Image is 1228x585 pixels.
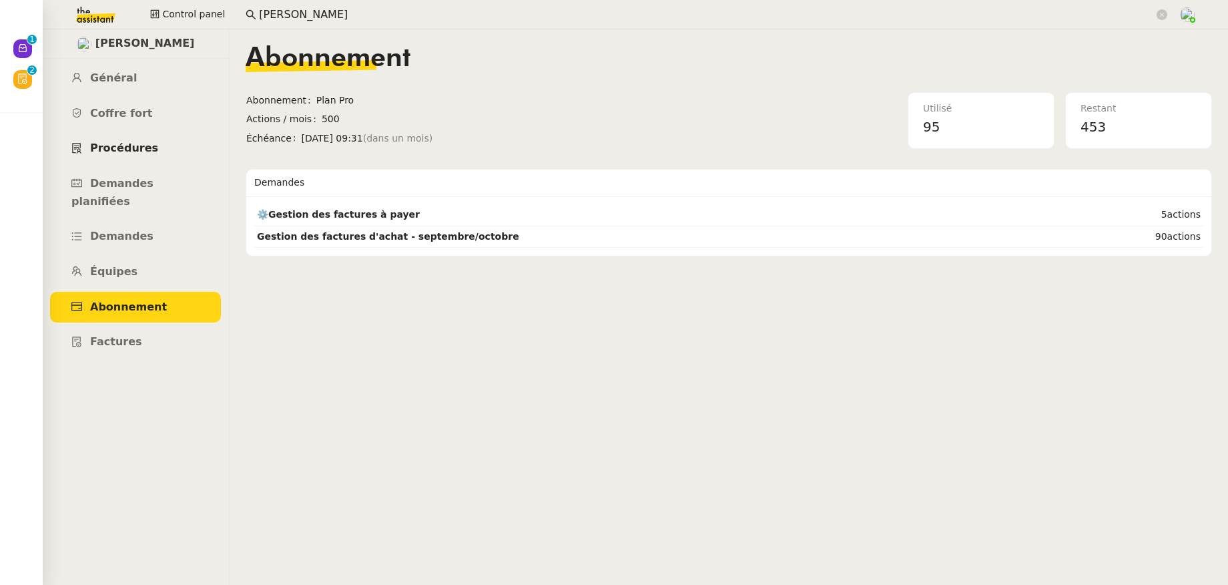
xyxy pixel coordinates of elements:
a: Équipes [50,256,221,288]
span: Coffre fort [90,107,153,120]
span: [DATE] 09:31 [302,131,587,146]
span: Général [90,71,137,84]
span: [PERSON_NAME] [95,35,195,53]
nz-badge-sup: 2 [27,65,37,75]
span: Abonnement [246,93,316,108]
span: 95 [923,119,940,135]
a: Abonnement [50,292,221,323]
span: Demandes [90,230,153,242]
td: 5 [1052,204,1203,226]
img: users%2FRqsVXU4fpmdzH7OZdqyP8LuLV9O2%2Favatar%2F0d6ec0de-1f9c-4f7b-9412-5ce95fe5afa7 [77,37,91,51]
span: actions [1167,209,1201,220]
span: Plan Pro [316,93,587,108]
a: Général [50,63,221,94]
a: Coffre fort [50,98,221,130]
span: Control panel [162,7,225,22]
strong: Gestion des factures d'achat - septembre/octobre [257,231,519,242]
input: Rechercher [259,6,1154,24]
a: Procédures [50,133,221,164]
span: Équipes [90,265,137,278]
strong: ⚙️Gestion des factures à payer [257,209,420,220]
span: Échéance [246,131,302,146]
span: Abonnement [246,45,410,72]
span: 453 [1081,119,1106,135]
span: Procédures [90,142,158,154]
span: 500 [322,112,587,127]
div: Utilisé [923,101,1039,116]
span: (dans un mois) [363,131,433,146]
div: Demandes [254,170,1203,196]
div: Restant [1081,101,1197,116]
span: Actions / mois [246,112,322,127]
button: Control panel [142,5,233,24]
span: Factures [90,335,142,348]
img: users%2FNTfmycKsCFdqp6LX6USf2FmuPJo2%2Favatar%2F16D86256-2126-4AE5-895D-3A0011377F92_1_102_o-remo... [1180,7,1195,22]
a: Demandes planifiées [50,168,221,217]
p: 1 [29,35,35,47]
span: Abonnement [90,301,167,313]
td: 90 [1052,226,1203,248]
span: Demandes planifiées [71,177,153,208]
p: 2 [29,65,35,77]
a: Demandes [50,221,221,252]
span: actions [1167,231,1201,242]
nz-badge-sup: 1 [27,35,37,44]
